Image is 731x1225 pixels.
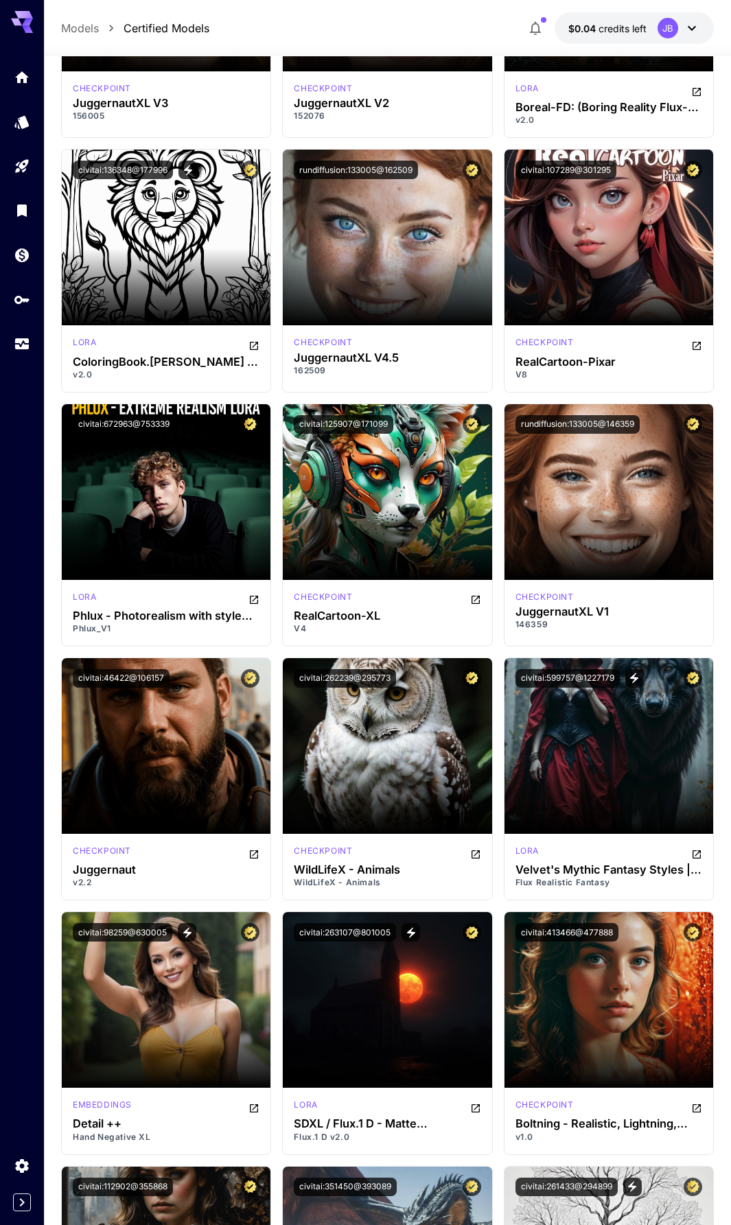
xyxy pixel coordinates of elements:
[625,669,644,688] button: View trigger words
[515,876,702,889] p: Flux Realistic Fantasy
[515,82,539,99] div: FLUX.1 D
[178,923,196,942] button: View trigger words
[73,82,131,95] div: SDXL 1.0
[515,101,702,114] h3: Boreal-FD: (Boring Reality Flux-[PERSON_NAME])
[178,161,197,179] button: View trigger words
[470,1099,481,1115] button: Open in CivitAI
[515,1117,702,1130] h3: Boltning - Realistic, Lightning, HYPER
[294,591,352,603] p: checkpoint
[294,351,480,364] h3: JuggernautXL V4.5
[73,355,259,369] div: ColoringBook.Redmond - Coloring Book Lora for SD XL
[248,591,259,607] button: Open in CivitAI
[73,110,259,122] p: 156005
[294,161,418,179] button: rundiffusion:133005@162509
[470,591,481,607] button: Open in CivitAI
[568,21,647,36] div: $0.0404
[599,23,647,34] span: credits left
[294,97,480,110] h3: JuggernautXL V2
[73,609,259,622] div: Phlux - Photorealism with style (incredible texture and lighting)
[73,1099,132,1111] p: embeddings
[61,20,99,36] a: Models
[73,591,96,607] div: FLUX.1 D
[294,923,396,942] button: civitai:263107@801005
[294,1178,397,1196] button: civitai:351450@393089
[14,336,30,353] div: Usage
[294,110,480,122] p: 152076
[684,1178,702,1196] button: Certified Model – Vetted for best performance and includes a commercial license.
[73,97,259,110] h3: JuggernautXL V3
[515,355,702,369] h3: RealCartoon-Pixar
[684,669,702,688] button: Certified Model – Vetted for best performance and includes a commercial license.
[515,1178,618,1196] button: civitai:261433@294899
[241,923,259,942] button: Certified Model – Vetted for best performance and includes a commercial license.
[684,415,702,434] button: Certified Model – Vetted for best performance and includes a commercial license.
[294,591,352,607] div: SDXL 1.0
[402,923,420,942] button: View trigger words
[515,863,702,876] div: Velvet's Mythic Fantasy Styles | Flux + Pony + illustrious
[691,82,702,99] button: Open in CivitAI
[555,12,714,44] button: $0.0404JB
[124,20,209,36] a: Certified Models
[470,845,481,861] button: Open in CivitAI
[73,1131,259,1143] p: Hand Negative XL
[515,923,618,942] button: civitai:413466@477888
[73,1117,259,1130] h3: Detail ++
[73,369,259,381] p: v2.0
[294,845,352,861] div: SD 1.5
[13,1193,31,1211] button: Expand sidebar
[14,69,30,86] div: Home
[73,863,259,876] h3: Juggernaut
[14,291,30,308] div: API Keys
[294,863,480,876] h3: WildLifeX - Animals
[691,1099,702,1115] button: Open in CivitAI
[14,110,30,127] div: Models
[241,669,259,688] button: Certified Model – Vetted for best performance and includes a commercial license.
[294,336,352,349] p: checkpoint
[515,845,539,857] p: lora
[248,336,259,353] button: Open in CivitAI
[515,618,702,631] p: 146359
[294,364,480,377] p: 162509
[73,1178,173,1196] button: civitai:112902@355868
[684,161,702,179] button: Certified Model – Vetted for best performance and includes a commercial license.
[294,609,480,622] h3: RealCartoon-XL
[73,415,175,434] button: civitai:672963@753339
[294,1117,480,1130] h3: SDXL / Flux.1 D - Matte (Vanta)Black - Experiment
[515,591,574,603] div: SDXL 1.0
[294,1099,317,1115] div: FLUX.1 D
[515,605,702,618] h3: JuggernautXL V1
[14,246,30,264] div: Wallet
[294,336,352,349] div: SDXL 1.0
[515,336,574,349] p: checkpoint
[515,369,702,381] p: V8
[515,1131,702,1143] p: v1.0
[294,82,352,95] div: SDXL 1.0
[691,845,702,861] button: Open in CivitAI
[61,20,209,36] nav: breadcrumb
[294,415,393,434] button: civitai:125907@171099
[294,1099,317,1111] p: lora
[515,82,539,95] p: lora
[73,336,96,353] div: SDXL 1.0
[73,1099,132,1115] div: Pony
[515,1099,574,1111] p: checkpoint
[241,161,259,179] button: Certified Model – Vetted for best performance and includes a commercial license.
[294,82,352,95] p: checkpoint
[658,18,678,38] div: JB
[515,336,574,353] div: SD 1.5
[14,1157,30,1174] div: Settings
[623,1178,642,1196] button: View trigger words
[73,622,259,635] p: Phlux_V1
[73,591,96,603] p: lora
[463,1178,481,1196] button: Certified Model – Vetted for best performance and includes a commercial license.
